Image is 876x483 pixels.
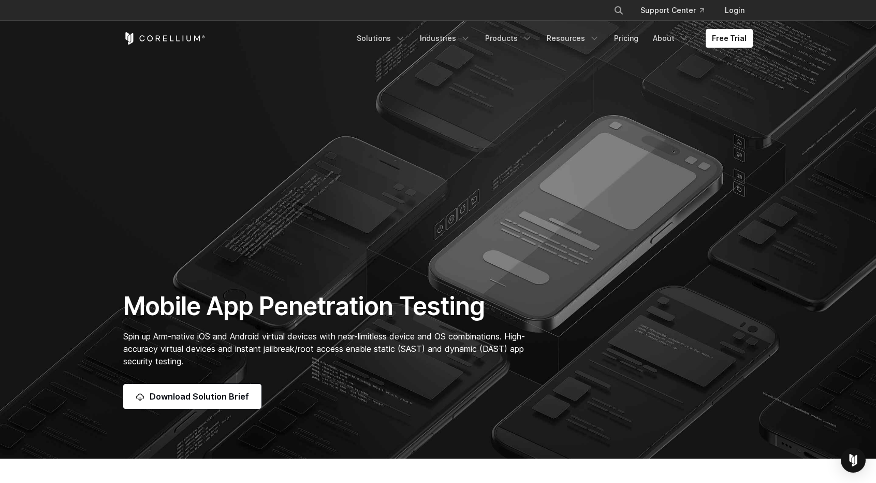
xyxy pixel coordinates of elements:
a: Support Center [632,1,712,20]
div: Navigation Menu [351,29,753,48]
a: About [647,29,695,48]
span: Spin up Arm-native iOS and Android virtual devices with near-limitless device and OS combinations... [123,331,525,366]
span: Download Solution Brief [150,390,249,403]
div: Open Intercom Messenger [841,448,866,473]
a: Corellium Home [123,32,206,45]
a: Free Trial [706,29,753,48]
a: Download Solution Brief [123,384,261,409]
a: Industries [414,29,477,48]
a: Pricing [608,29,645,48]
a: Login [717,1,753,20]
button: Search [609,1,628,20]
a: Products [479,29,538,48]
a: Solutions [351,29,412,48]
div: Navigation Menu [601,1,753,20]
a: Resources [541,29,606,48]
h1: Mobile App Penetration Testing [123,291,536,322]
